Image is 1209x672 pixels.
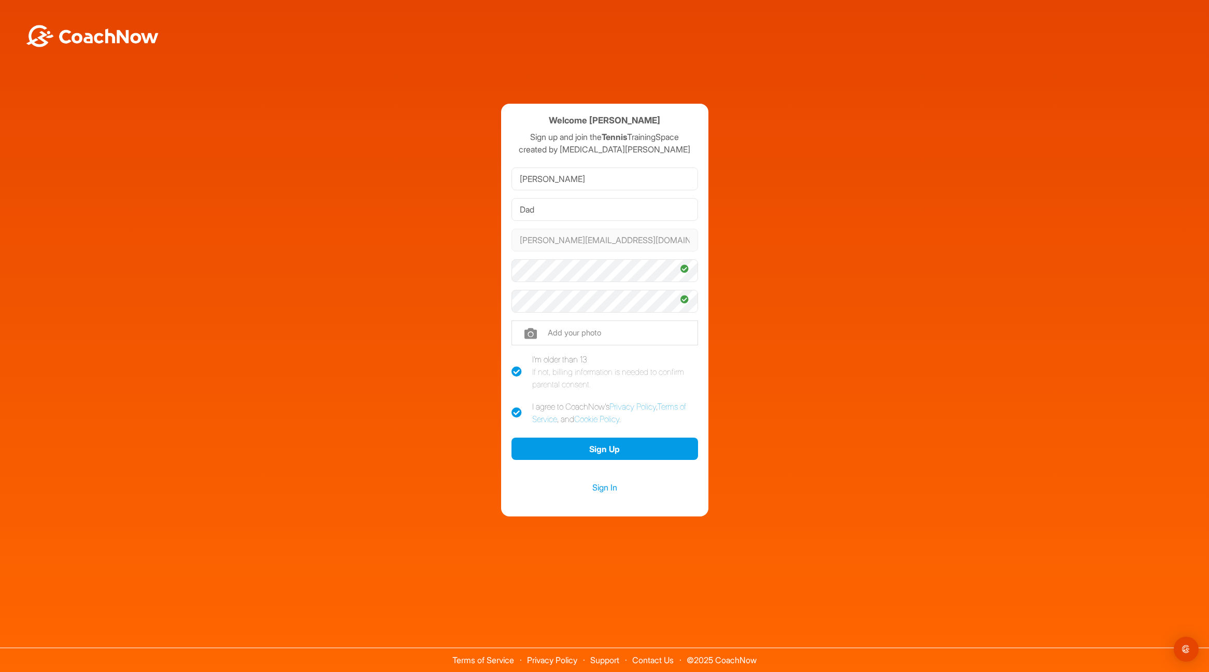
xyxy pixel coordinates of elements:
[590,655,619,665] a: Support
[511,400,698,425] label: I agree to CoachNow's , , and .
[549,114,660,127] h4: Welcome [PERSON_NAME]
[511,229,698,251] input: Email
[574,414,619,424] a: Cookie Policy
[25,25,160,47] img: BwLJSsUCoWCh5upNqxVrqldRgqLPVwmV24tXu5FoVAoFEpwwqQ3VIfuoInZCoVCoTD4vwADAC3ZFMkVEQFDAAAAAElFTkSuQmCC
[532,366,698,390] div: If not, billing information is needed to confirm parental consent.
[452,655,514,665] a: Terms of Service
[681,648,762,664] span: © 2025 CoachNow
[527,655,577,665] a: Privacy Policy
[632,655,674,665] a: Contact Us
[511,198,698,221] input: Last Name
[511,481,698,494] a: Sign In
[511,143,698,156] p: created by [MEDICAL_DATA][PERSON_NAME]
[511,438,698,460] button: Sign Up
[1174,637,1199,662] div: Open Intercom Messenger
[609,401,656,412] a: Privacy Policy
[532,353,698,390] div: I'm older than 13
[511,167,698,190] input: First Name
[511,131,698,143] p: Sign up and join the TrainingSpace
[602,132,627,142] strong: Tennis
